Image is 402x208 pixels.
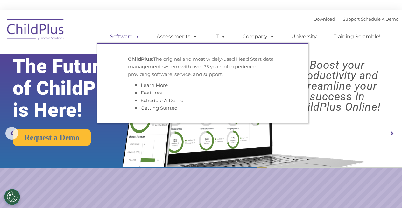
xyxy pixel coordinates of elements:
rs-layer: The Future of ChildPlus is Here! [13,55,141,121]
span: Last name [88,42,108,47]
span: Phone number [88,68,116,73]
button: Cookies Settings [4,189,20,205]
a: Schedule A Demo [141,97,183,103]
a: Learn More [141,82,168,88]
strong: ChildPlus: [128,56,153,62]
a: Getting Started [141,105,178,111]
a: Company [236,30,281,43]
a: Request a Demo [13,129,91,146]
a: Assessments [150,30,204,43]
iframe: Chat Widget [259,10,402,208]
a: IT [208,30,232,43]
img: ChildPlus by Procare Solutions [4,15,67,46]
a: Features [141,90,162,96]
a: Software [104,30,146,43]
p: The original and most widely-used Head Start data management system with over 35 years of experie... [128,55,278,78]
